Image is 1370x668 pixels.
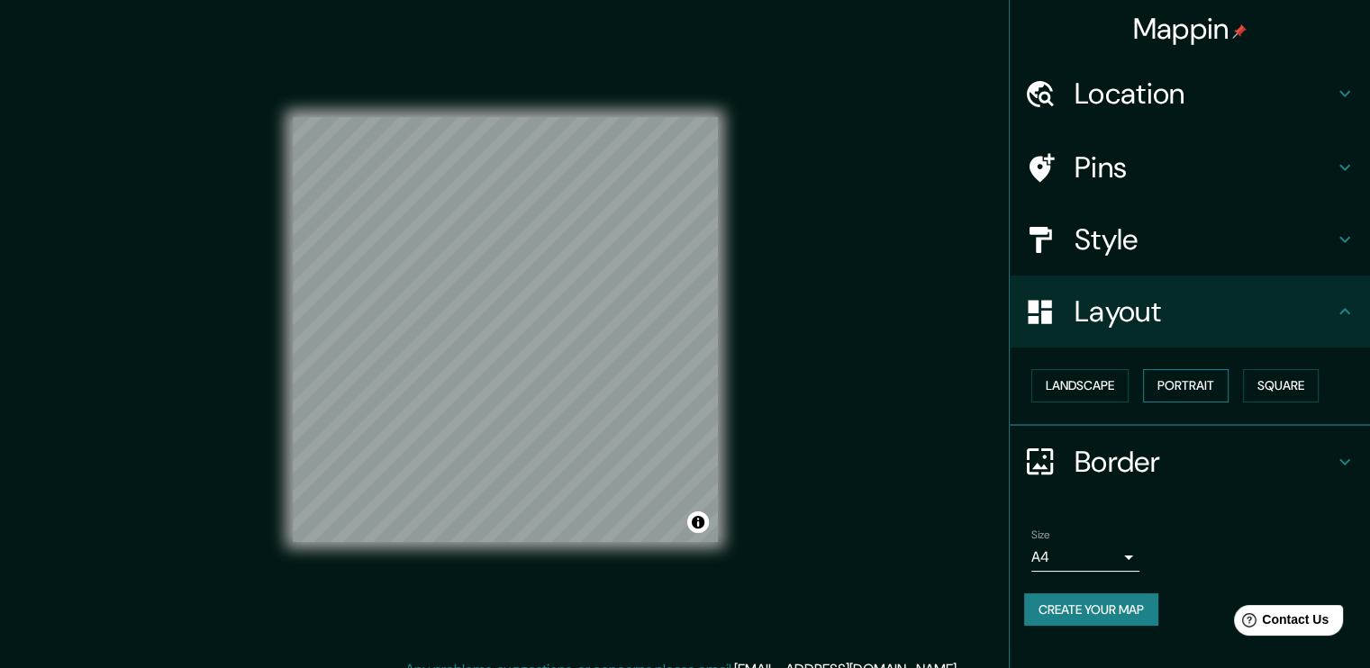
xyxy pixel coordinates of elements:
h4: Layout [1075,293,1334,329]
button: Portrait [1143,369,1229,402]
canvas: Map [293,117,718,542]
h4: Mappin [1133,11,1248,47]
div: Border [1010,426,1370,498]
div: A4 [1031,543,1139,572]
label: Size [1031,527,1050,542]
h4: Location [1075,76,1334,112]
h4: Pins [1075,149,1334,185]
img: pin-icon.png [1232,24,1247,39]
iframe: Help widget launcher [1210,598,1350,648]
div: Layout [1010,275,1370,348]
button: Create your map [1024,593,1158,627]
h4: Border [1075,444,1334,480]
h4: Style [1075,221,1334,257]
button: Square [1243,369,1319,402]
div: Location [1010,58,1370,130]
div: Style [1010,203,1370,275]
button: Toggle attribution [687,511,709,533]
button: Landscape [1031,369,1129,402]
div: Pins [1010,131,1370,203]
